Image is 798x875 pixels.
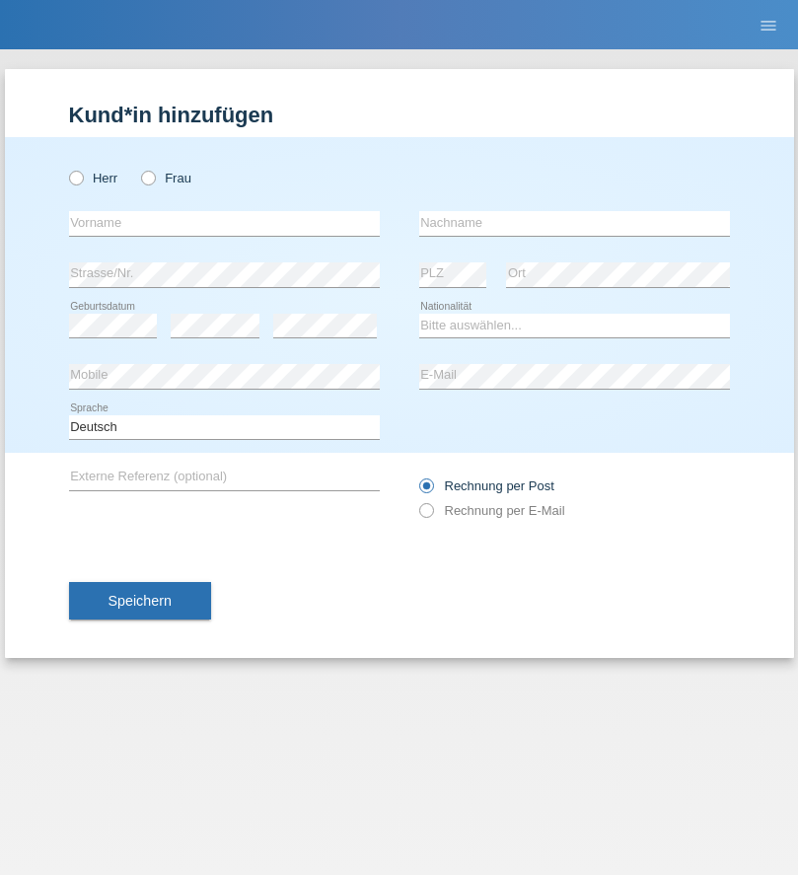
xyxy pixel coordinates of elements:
[749,19,788,31] a: menu
[419,478,432,503] input: Rechnung per Post
[69,582,211,620] button: Speichern
[141,171,154,183] input: Frau
[419,478,554,493] label: Rechnung per Post
[69,171,82,183] input: Herr
[419,503,565,518] label: Rechnung per E-Mail
[69,171,118,185] label: Herr
[419,503,432,528] input: Rechnung per E-Mail
[109,593,172,609] span: Speichern
[141,171,191,185] label: Frau
[759,16,778,36] i: menu
[69,103,730,127] h1: Kund*in hinzufügen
